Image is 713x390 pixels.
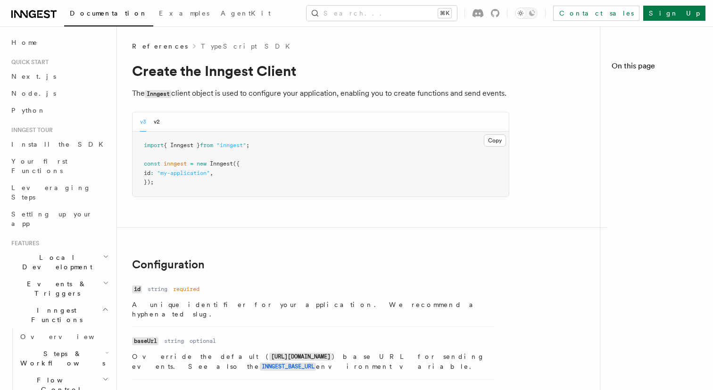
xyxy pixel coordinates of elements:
[11,210,92,227] span: Setting up your app
[8,249,111,275] button: Local Development
[17,345,111,372] button: Steps & Workflows
[20,333,117,340] span: Overview
[11,90,56,97] span: Node.js
[132,87,509,100] p: The client object is used to configure your application, enabling you to create functions and sen...
[11,184,91,201] span: Leveraging Steps
[8,126,53,134] span: Inngest tour
[8,85,111,102] a: Node.js
[144,160,160,167] span: const
[173,285,199,293] dd: required
[132,300,494,319] p: A unique identifier for your application. We recommend a hyphenated slug.
[484,134,506,147] button: Copy
[8,279,103,298] span: Events & Triggers
[144,179,154,185] span: });
[269,353,332,361] code: [URL][DOMAIN_NAME]
[8,206,111,232] a: Setting up your app
[164,337,184,345] dd: string
[144,142,164,149] span: import
[11,141,109,148] span: Install the SDK
[153,3,215,25] a: Examples
[515,8,538,19] button: Toggle dark mode
[144,170,150,176] span: id
[8,153,111,179] a: Your first Functions
[11,38,38,47] span: Home
[11,107,46,114] span: Python
[70,9,148,17] span: Documentation
[132,285,142,293] code: id
[150,170,154,176] span: :
[8,240,39,247] span: Features
[8,275,111,302] button: Events & Triggers
[438,8,451,18] kbd: ⌘K
[17,349,105,368] span: Steps & Workflows
[154,112,160,132] button: v2
[190,337,216,345] dd: optional
[8,102,111,119] a: Python
[8,302,111,328] button: Inngest Functions
[132,41,188,51] span: References
[221,9,271,17] span: AgentKit
[140,112,146,132] button: v3
[233,160,240,167] span: ({
[210,170,213,176] span: ,
[64,3,153,26] a: Documentation
[164,160,187,167] span: inngest
[8,253,103,272] span: Local Development
[210,160,233,167] span: Inngest
[11,158,67,174] span: Your first Functions
[8,34,111,51] a: Home
[8,68,111,85] a: Next.js
[11,73,56,80] span: Next.js
[307,6,457,21] button: Search...⌘K
[553,6,639,21] a: Contact sales
[132,62,509,79] h1: Create the Inngest Client
[132,258,205,271] a: Configuration
[8,136,111,153] a: Install the SDK
[132,337,158,345] code: baseUrl
[8,179,111,206] a: Leveraging Steps
[145,90,171,98] code: Inngest
[246,142,249,149] span: ;
[215,3,276,25] a: AgentKit
[643,6,705,21] a: Sign Up
[8,58,49,66] span: Quick start
[190,160,193,167] span: =
[197,160,207,167] span: new
[260,363,316,370] a: INNGEST_BASE_URL
[8,306,102,324] span: Inngest Functions
[132,352,494,372] p: Override the default ( ) base URL for sending events. See also the environment variable.
[200,142,213,149] span: from
[201,41,296,51] a: TypeScript SDK
[159,9,209,17] span: Examples
[148,285,167,293] dd: string
[157,170,210,176] span: "my-application"
[612,60,702,75] h4: On this page
[216,142,246,149] span: "inngest"
[17,328,111,345] a: Overview
[164,142,200,149] span: { Inngest }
